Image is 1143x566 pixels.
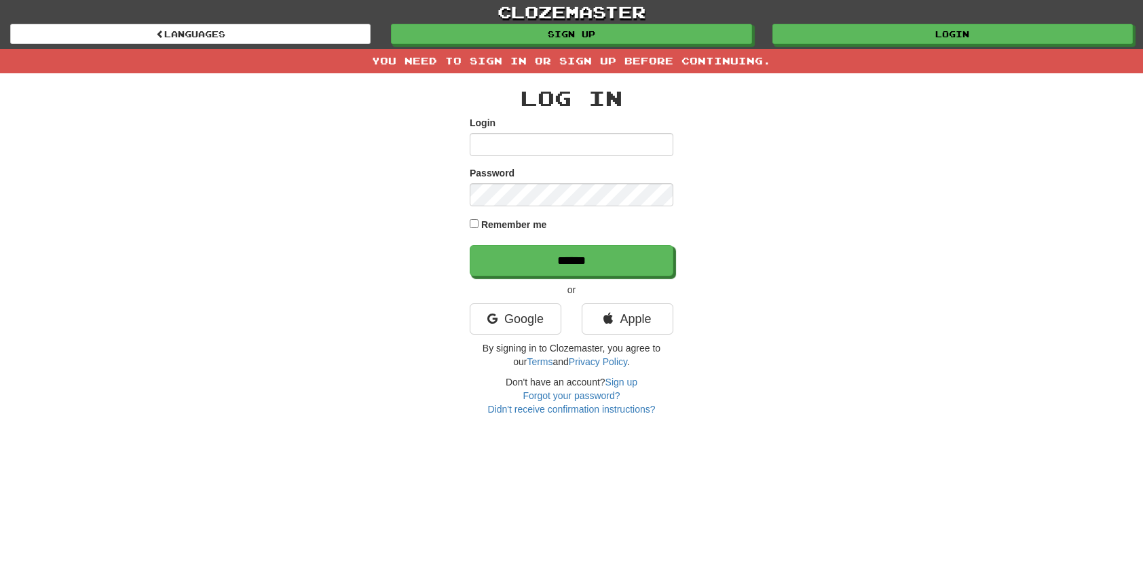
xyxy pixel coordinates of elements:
h2: Log In [470,87,673,109]
a: Privacy Policy [569,356,627,367]
a: Forgot your password? [523,390,620,401]
a: Languages [10,24,371,44]
a: Google [470,303,561,335]
a: Sign up [605,377,637,388]
a: Login [772,24,1133,44]
p: By signing in to Clozemaster, you agree to our and . [470,341,673,369]
a: Apple [582,303,673,335]
label: Password [470,166,514,180]
a: Sign up [391,24,751,44]
a: Terms [527,356,552,367]
p: or [470,283,673,297]
label: Remember me [481,218,547,231]
a: Didn't receive confirmation instructions? [487,404,655,415]
div: Don't have an account? [470,375,673,416]
label: Login [470,116,495,130]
